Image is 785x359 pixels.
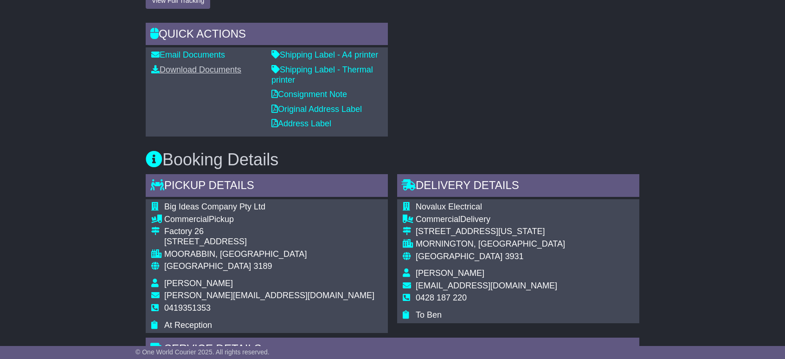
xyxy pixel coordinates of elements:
div: Pickup [164,215,374,225]
div: Quick Actions [146,23,388,48]
span: 0419351353 [164,303,211,313]
a: Email Documents [151,50,225,59]
a: Shipping Label - Thermal printer [271,65,373,85]
span: [EMAIL_ADDRESS][DOMAIN_NAME] [416,281,557,290]
a: Consignment Note [271,90,347,99]
span: Commercial [416,215,460,224]
span: [GEOGRAPHIC_DATA] [416,252,502,261]
span: [PERSON_NAME] [416,268,484,278]
a: Shipping Label - A4 printer [271,50,378,59]
span: [PERSON_NAME] [164,279,233,288]
span: 0428 187 220 [416,293,467,302]
a: Original Address Label [271,104,362,114]
span: Novalux Electrical [416,202,482,211]
span: At Reception [164,320,212,330]
div: Factory 26 [164,227,374,237]
div: MORNINGTON, [GEOGRAPHIC_DATA] [416,239,565,249]
span: © One World Courier 2025. All rights reserved. [135,348,270,356]
div: Pickup Details [146,174,388,199]
div: Delivery Details [397,174,639,199]
div: Delivery [416,215,565,225]
span: To Ben [416,310,442,320]
h3: Booking Details [146,150,639,169]
a: Address Label [271,119,331,128]
a: Download Documents [151,65,241,74]
span: [GEOGRAPHIC_DATA] [164,261,251,271]
div: MOORABBIN, [GEOGRAPHIC_DATA] [164,249,374,260]
span: Big Ideas Company Pty Ltd [164,202,265,211]
div: [STREET_ADDRESS][US_STATE] [416,227,565,237]
span: 3189 [253,261,272,271]
span: Commercial [164,215,209,224]
span: 3931 [505,252,523,261]
div: [STREET_ADDRESS] [164,237,374,247]
span: [PERSON_NAME][EMAIL_ADDRESS][DOMAIN_NAME] [164,291,374,300]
